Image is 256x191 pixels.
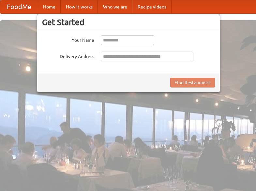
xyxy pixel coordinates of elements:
[0,0,38,13] a: FoodMe
[98,0,132,13] a: Who we are
[42,17,215,27] h3: Get Started
[61,0,98,13] a: How it works
[42,52,94,60] label: Delivery Address
[38,0,61,13] a: Home
[132,0,172,13] a: Recipe videos
[42,35,94,43] label: Your Name
[170,78,215,88] button: Find Restaurants!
